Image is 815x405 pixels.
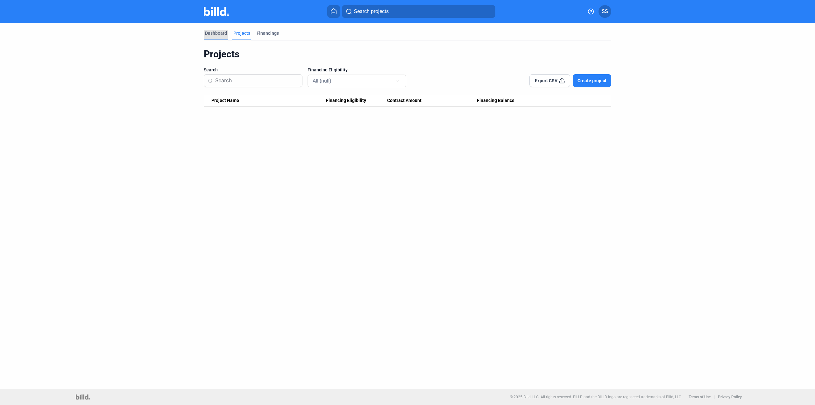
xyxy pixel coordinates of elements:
[578,77,606,84] span: Create project
[76,394,89,400] img: logo
[477,98,514,104] span: Financing Balance
[211,98,326,104] div: Project Name
[387,98,477,104] div: Contract Amount
[573,74,611,87] button: Create project
[354,8,389,15] span: Search projects
[326,98,366,104] span: Financing Eligibility
[205,30,227,36] div: Dashboard
[342,5,495,18] button: Search projects
[602,8,608,15] span: SS
[510,395,682,399] p: © 2025 Billd, LLC. All rights reserved. BILLD and the BILLD logo are registered trademarks of Bil...
[233,30,250,36] div: Projects
[308,67,348,73] span: Financing Eligibility
[326,98,387,104] div: Financing Eligibility
[211,98,239,104] span: Project Name
[215,74,298,87] input: Search
[689,395,711,399] b: Terms of Use
[257,30,279,36] div: Financings
[387,98,422,104] span: Contract Amount
[204,48,611,60] div: Projects
[204,67,218,73] span: Search
[204,7,229,16] img: Billd Company Logo
[313,78,331,84] mat-select-trigger: All (null)
[714,395,715,399] p: |
[529,74,570,87] button: Export CSV
[535,77,557,84] span: Export CSV
[599,5,611,18] button: SS
[477,98,567,104] div: Financing Balance
[718,395,742,399] b: Privacy Policy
